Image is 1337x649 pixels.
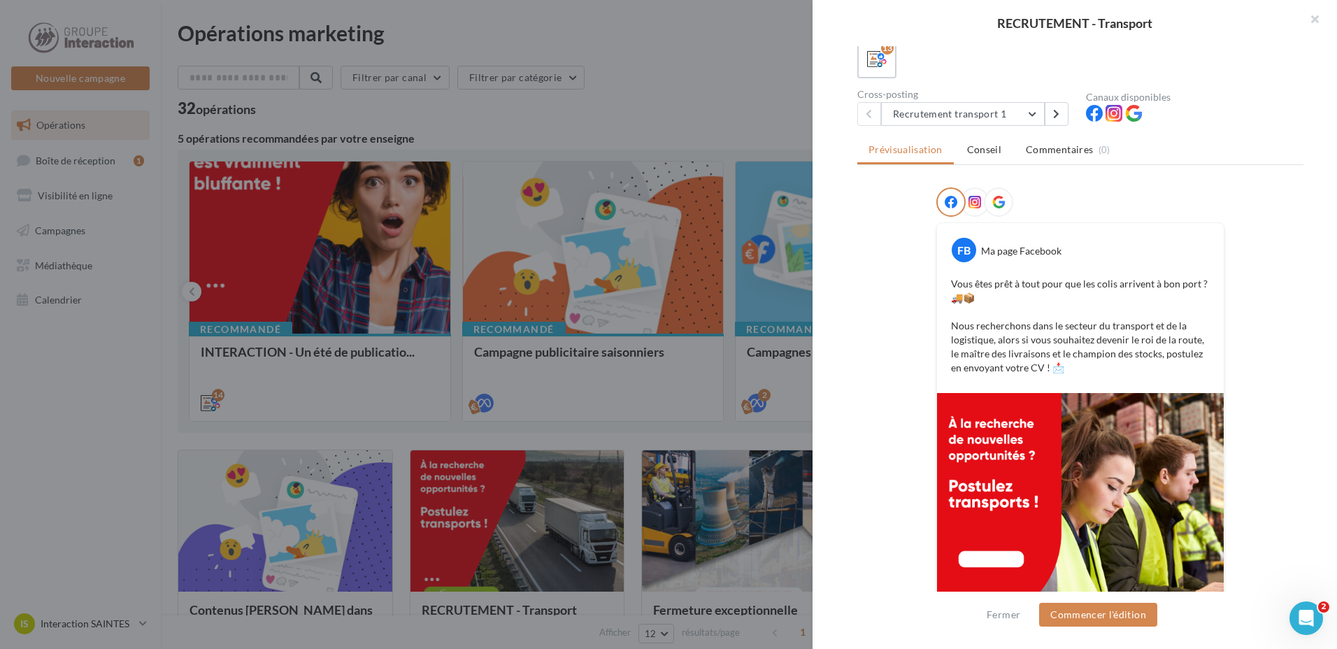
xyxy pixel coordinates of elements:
p: Vous êtes prêt à tout pour que les colis arrivent à bon port ? 🚚📦 Nous recherchons dans le secteu... [951,277,1210,375]
div: FB [952,238,976,262]
button: Fermer [981,606,1026,623]
iframe: Intercom live chat [1289,601,1323,635]
div: Cross-posting [857,90,1075,99]
div: 13 [881,42,894,55]
button: Commencer l'édition [1039,603,1157,627]
span: (0) [1099,144,1110,155]
span: 2 [1318,601,1329,613]
div: Canaux disponibles [1086,92,1303,102]
div: RECRUTEMENT - Transport [835,17,1315,29]
button: Recrutement transport 1 [881,102,1045,126]
span: Conseil [967,143,1001,155]
div: Ma page Facebook [981,244,1061,258]
span: Commentaires [1026,143,1093,157]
